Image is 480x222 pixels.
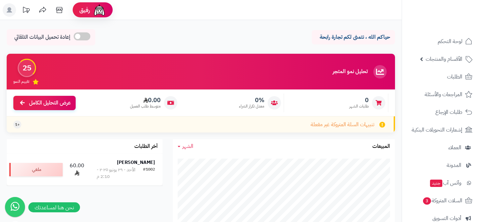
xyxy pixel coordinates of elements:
span: تنبيهات السلة المتروكة غير مفعلة [311,121,374,129]
div: #1002 [143,167,155,180]
a: وآتس آبجديد [406,175,476,191]
span: 0.00 [130,96,161,104]
a: لوحة التحكم [406,33,476,49]
div: الأحد - ٢٩ يونيو ٢٠٢٥ - 2:10 م [97,167,143,180]
a: عرض التحليل الكامل [13,96,76,110]
a: الطلبات [406,69,476,85]
p: حياكم الله ، نتمنى لكم تجارة رابحة [317,33,390,41]
span: إشعارات التحويلات البنكية [412,125,462,135]
span: لوحة التحكم [438,37,462,46]
h3: تحليل نمو المتجر [333,69,368,75]
span: معدل تكرار الشراء [239,103,264,109]
a: إشعارات التحويلات البنكية [406,122,476,138]
span: المدونة [447,161,461,170]
span: +1 [15,122,20,128]
span: متوسط طلب العميل [130,103,161,109]
span: طلبات الإرجاع [435,107,462,117]
td: 60.00 [65,154,89,185]
h3: المبيعات [372,144,390,150]
h3: آخر الطلبات [134,144,158,150]
a: السلات المتروكة3 [406,193,476,209]
span: جديد [430,180,442,187]
span: 0% [239,96,264,104]
img: ai-face.png [93,3,106,17]
div: ملغي [9,163,63,176]
a: المدونة [406,157,476,173]
img: logo-2.png [435,5,474,19]
span: تقييم النمو [13,79,29,84]
span: الطلبات [447,72,462,81]
a: طلبات الإرجاع [406,104,476,120]
span: وآتس آب [429,178,461,188]
a: الشهر [178,143,193,150]
a: العملاء [406,140,476,156]
span: الشهر [182,142,193,150]
span: السلات المتروكة [422,196,462,205]
span: إعادة تحميل البيانات التلقائي [14,33,70,41]
a: المراجعات والأسئلة [406,86,476,102]
strong: [PERSON_NAME] [117,159,155,166]
span: 0 [349,96,369,104]
span: المراجعات والأسئلة [425,90,462,99]
span: طلبات الشهر [349,103,369,109]
a: تحديثات المنصة [18,3,34,18]
span: 3 [423,197,431,205]
span: الأقسام والمنتجات [426,54,462,64]
span: عرض التحليل الكامل [29,99,71,107]
span: العملاء [448,143,461,152]
span: رفيق [79,6,90,14]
